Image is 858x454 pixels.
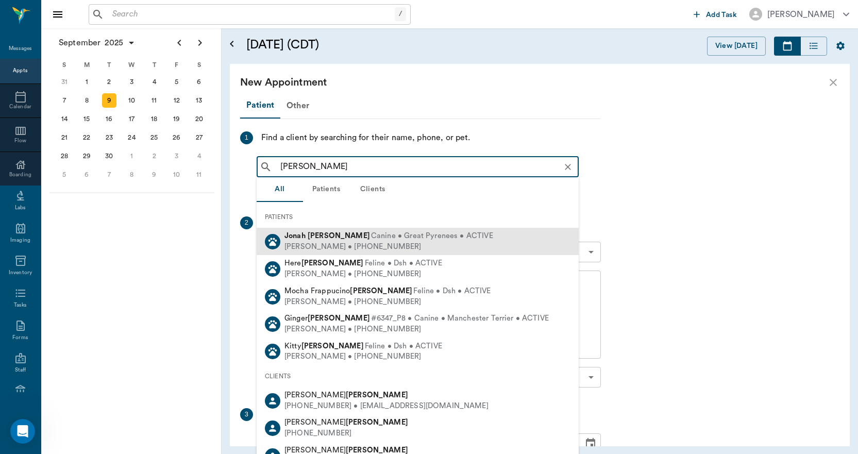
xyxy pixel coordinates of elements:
div: Other [280,93,315,118]
div: Friday, September 19, 2025 [170,112,184,126]
b: [PERSON_NAME] [301,342,364,350]
div: ok separate client [PERSON_NAME]/ paid for clyndamycin and fuerosmide, but needed enalipril inste... [45,59,190,160]
p: Active in the last 15m [50,13,124,23]
div: Friday, September 26, 2025 [170,130,184,145]
div: Messages [9,45,32,53]
h1: [PERSON_NAME] [50,5,117,13]
div: Friday, September 12, 2025 [170,93,184,108]
span: Mocha Frappucino [284,287,412,295]
button: Gif picker [32,338,41,346]
div: Saturday, September 13, 2025 [192,93,206,108]
div: Ok I see, thanks for clarifying. In this case, since all the money was retained you will want to ... [8,175,169,364]
button: Clients [349,177,396,202]
b: [PERSON_NAME] [346,446,408,454]
button: Send a message… [177,333,193,350]
div: S [53,57,76,73]
button: go back [7,4,26,24]
div: [PERSON_NAME] • [PHONE_NUMBER] [284,297,491,308]
div: [PERSON_NAME] • [PHONE_NUMBER] [284,242,493,253]
span: [PERSON_NAME] [284,446,408,454]
div: Close [181,4,199,23]
button: All [257,177,303,202]
div: 2 [240,216,253,229]
button: Choose date, selected date is Sep 9, 2025 [580,433,601,454]
div: Monday, September 22, 2025 [79,130,94,145]
span: [PERSON_NAME] [284,391,408,399]
button: Patients [303,177,349,202]
div: / [395,7,406,21]
div: Ok I see, thanks for clarifying. In this case, since all the money was retained you will want to ... [16,181,161,292]
div: Friday, September 5, 2025 [170,75,184,89]
div: Saturday, September 20, 2025 [192,112,206,126]
input: Search [276,160,576,174]
button: Clear [561,160,575,174]
div: [PHONE_NUMBER] • [EMAIL_ADDRESS][DOMAIN_NAME] [284,401,489,412]
div: Friday, October 10, 2025 [170,167,184,182]
div: Wednesday, September 10, 2025 [125,93,139,108]
div: Thursday, September 11, 2025 [147,93,161,108]
div: Tuesday, September 30, 2025 [102,149,116,163]
div: [PHONE_NUMBER] [284,428,408,439]
div: [PERSON_NAME] • [PHONE_NUMBER] [284,269,442,280]
button: Add Task [689,5,741,24]
div: Wednesday, September 17, 2025 [125,112,139,126]
span: 2025 [103,36,125,50]
div: Tuesday, September 16, 2025 [102,112,116,126]
img: Profile image for Lizbeth [29,6,46,22]
div: Sunday, September 28, 2025 [57,149,72,163]
div: Labs [15,204,26,212]
div: [PERSON_NAME] • [PHONE_NUMBER] [284,324,549,335]
div: Monday, September 1, 2025 [79,75,94,89]
div: 1 [240,131,253,144]
div: Find a client by searching for their name, phone, or pet. [261,131,470,144]
div: CLIENTS [257,365,579,387]
div: Monday, September 29, 2025 [79,149,94,163]
div: Sunday, August 31, 2025 [57,75,72,89]
button: [PERSON_NAME] [741,5,857,24]
div: Saturday, September 27, 2025 [192,130,206,145]
div: [PERSON_NAME] [767,8,835,21]
span: Ginger [284,314,370,322]
div: Tasks [14,301,27,309]
iframe: Intercom live chat [10,419,35,444]
button: Open calendar [226,24,238,64]
b: [PERSON_NAME] [308,314,370,322]
div: Thursday, September 25, 2025 [147,130,161,145]
span: Feline • Dsh • ACTIVE [413,286,491,297]
div: F [165,57,188,73]
div: Thursday, September 4, 2025 [147,75,161,89]
div: Bert says… [8,53,198,175]
span: September [57,36,103,50]
div: Thursday, October 9, 2025 [147,167,161,182]
div: Imaging [10,237,30,244]
div: Forms [12,334,28,342]
div: Wednesday, September 3, 2025 [125,75,139,89]
span: Kitty [284,342,364,350]
button: Upload attachment [49,338,57,346]
div: Saturday, September 6, 2025 [192,75,206,89]
span: #6347_P8 • Canine • Manchester Terrier • ACTIVE [371,313,549,324]
div: Tuesday, September 9, 2025 [102,93,116,108]
button: Home [161,4,181,24]
div: Saturday, October 11, 2025 [192,167,206,182]
div: Monday, September 15, 2025 [79,112,94,126]
div: Sunday, October 5, 2025 [57,167,72,182]
button: Previous page [169,32,190,53]
span: Here [284,259,364,267]
div: [PERSON_NAME] • [PHONE_NUMBER] [284,351,442,362]
b: [PERSON_NAME] [346,418,408,426]
div: Appts [13,67,27,75]
div: Sunday, September 7, 2025 [57,93,72,108]
b: [PERSON_NAME] [301,259,364,267]
div: T [143,57,165,73]
div: Wednesday, October 1, 2025 [125,149,139,163]
div: Friday, October 3, 2025 [170,149,184,163]
div: Sunday, September 21, 2025 [57,130,72,145]
span: Feline • Dsh • ACTIVE [365,258,442,269]
button: September2025 [54,32,141,53]
button: View [DATE] [707,37,766,56]
input: Search [108,7,395,22]
div: Staff [15,366,26,374]
div: ok separate client [PERSON_NAME]/ paid for clyndamycin and fuerosmide, but needed enalipril inste... [37,53,198,166]
div: Tuesday, September 23, 2025 [102,130,116,145]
